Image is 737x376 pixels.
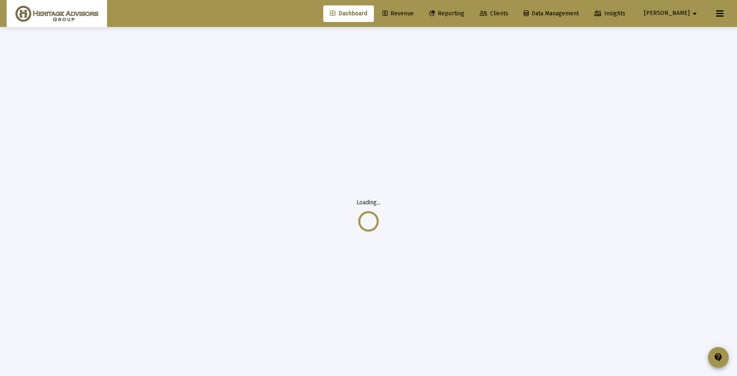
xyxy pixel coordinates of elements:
[422,5,471,22] a: Reporting
[473,5,515,22] a: Clients
[323,5,374,22] a: Dashboard
[644,10,690,17] span: [PERSON_NAME]
[524,10,579,17] span: Data Management
[480,10,508,17] span: Clients
[588,5,632,22] a: Insights
[594,10,625,17] span: Insights
[690,5,700,22] mat-icon: arrow_drop_down
[13,5,101,22] img: Dashboard
[429,10,464,17] span: Reporting
[713,352,723,362] mat-icon: contact_support
[517,5,586,22] a: Data Management
[634,5,710,22] button: [PERSON_NAME]
[376,5,420,22] a: Revenue
[330,10,367,17] span: Dashboard
[383,10,414,17] span: Revenue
